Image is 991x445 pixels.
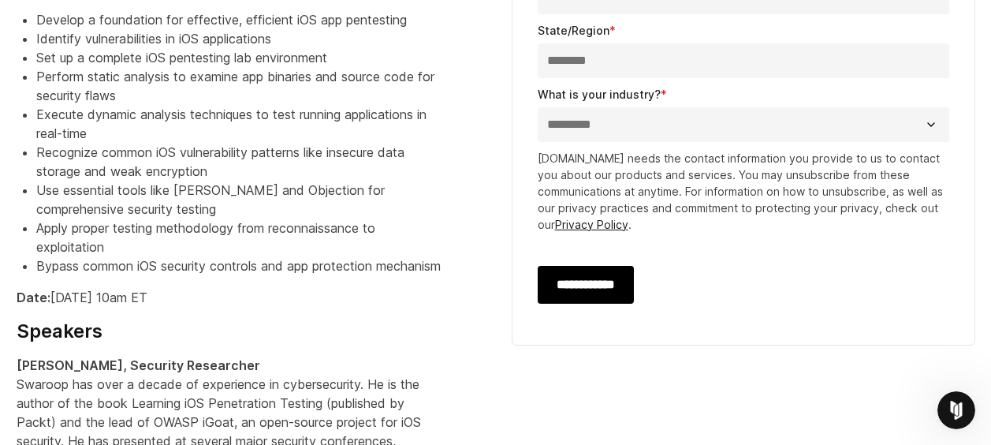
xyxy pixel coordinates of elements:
[17,290,50,305] strong: Date:
[36,29,442,48] li: Identify vulnerabilities in iOS applications
[17,288,442,307] p: [DATE] 10am ET
[36,219,442,256] li: Apply proper testing methodology from reconnaissance to exploitation
[538,24,609,37] span: State/Region
[17,320,442,343] h4: Speakers
[36,10,442,29] li: Develop a foundation for effective, efficient iOS app pentesting
[36,181,442,219] li: Use essential tools like [PERSON_NAME] and Objection for comprehensive security testing
[538,150,949,233] p: [DOMAIN_NAME] needs the contact information you provide to us to contact you about our products a...
[36,67,442,105] li: Perform static analysis to examine app binaries and source code for security flaws
[36,48,442,67] li: Set up a complete iOS pentesting lab environment
[36,105,442,143] li: Execute dynamic analysis techniques to test running applications in real-time
[555,218,628,231] a: Privacy Policy
[36,256,442,275] li: Bypass common iOS security controls and app protection mechanism
[36,143,442,181] li: Recognize common iOS vulnerability patterns like insecure data storage and weak encryption
[937,391,975,429] iframe: Intercom live chat
[538,88,661,101] span: What is your industry?
[17,357,260,373] strong: [PERSON_NAME], Security Researcher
